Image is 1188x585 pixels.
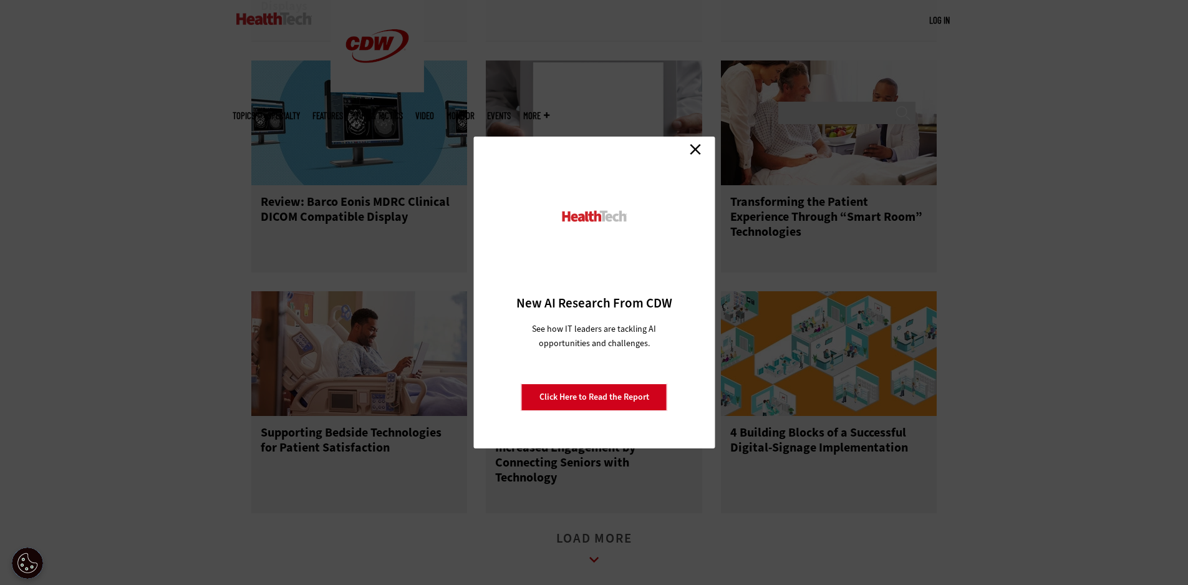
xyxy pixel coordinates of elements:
[12,548,43,579] div: Cookie Settings
[517,322,671,351] p: See how IT leaders are tackling AI opportunities and challenges.
[560,210,628,223] img: HealthTech_0.png
[686,140,705,158] a: Close
[521,384,667,411] a: Click Here to Read the Report
[12,548,43,579] button: Open Preferences
[495,294,693,312] h3: New AI Research From CDW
